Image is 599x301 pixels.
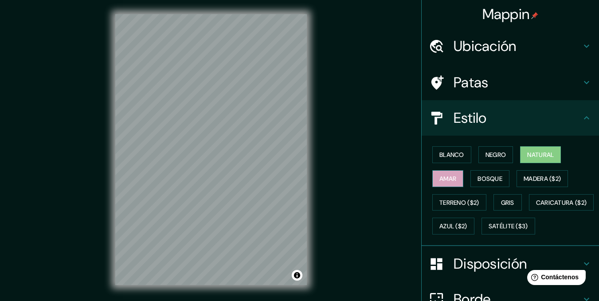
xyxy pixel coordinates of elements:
[527,151,554,159] font: Natural
[432,146,471,163] button: Blanco
[115,14,307,285] canvas: Mapa
[432,218,474,235] button: Azul ($2)
[517,170,568,187] button: Madera ($2)
[501,199,514,207] font: Gris
[439,223,467,231] font: Azul ($2)
[536,199,587,207] font: Caricatura ($2)
[520,146,561,163] button: Natural
[454,254,527,273] font: Disposición
[432,170,463,187] button: Amar
[422,100,599,136] div: Estilo
[485,151,506,159] font: Negro
[531,12,538,19] img: pin-icon.png
[439,175,456,183] font: Amar
[478,146,513,163] button: Negro
[292,270,302,281] button: Activar o desactivar atribución
[478,175,502,183] font: Bosque
[493,194,522,211] button: Gris
[482,5,530,23] font: Mappin
[439,151,464,159] font: Blanco
[422,65,599,100] div: Patas
[520,266,589,291] iframe: Lanzador de widgets de ayuda
[454,109,487,127] font: Estilo
[482,218,535,235] button: Satélite ($3)
[454,73,489,92] font: Patas
[454,37,517,55] font: Ubicación
[489,223,528,231] font: Satélite ($3)
[470,170,509,187] button: Bosque
[439,199,479,207] font: Terreno ($2)
[529,194,594,211] button: Caricatura ($2)
[422,246,599,281] div: Disposición
[422,28,599,64] div: Ubicación
[524,175,561,183] font: Madera ($2)
[432,194,486,211] button: Terreno ($2)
